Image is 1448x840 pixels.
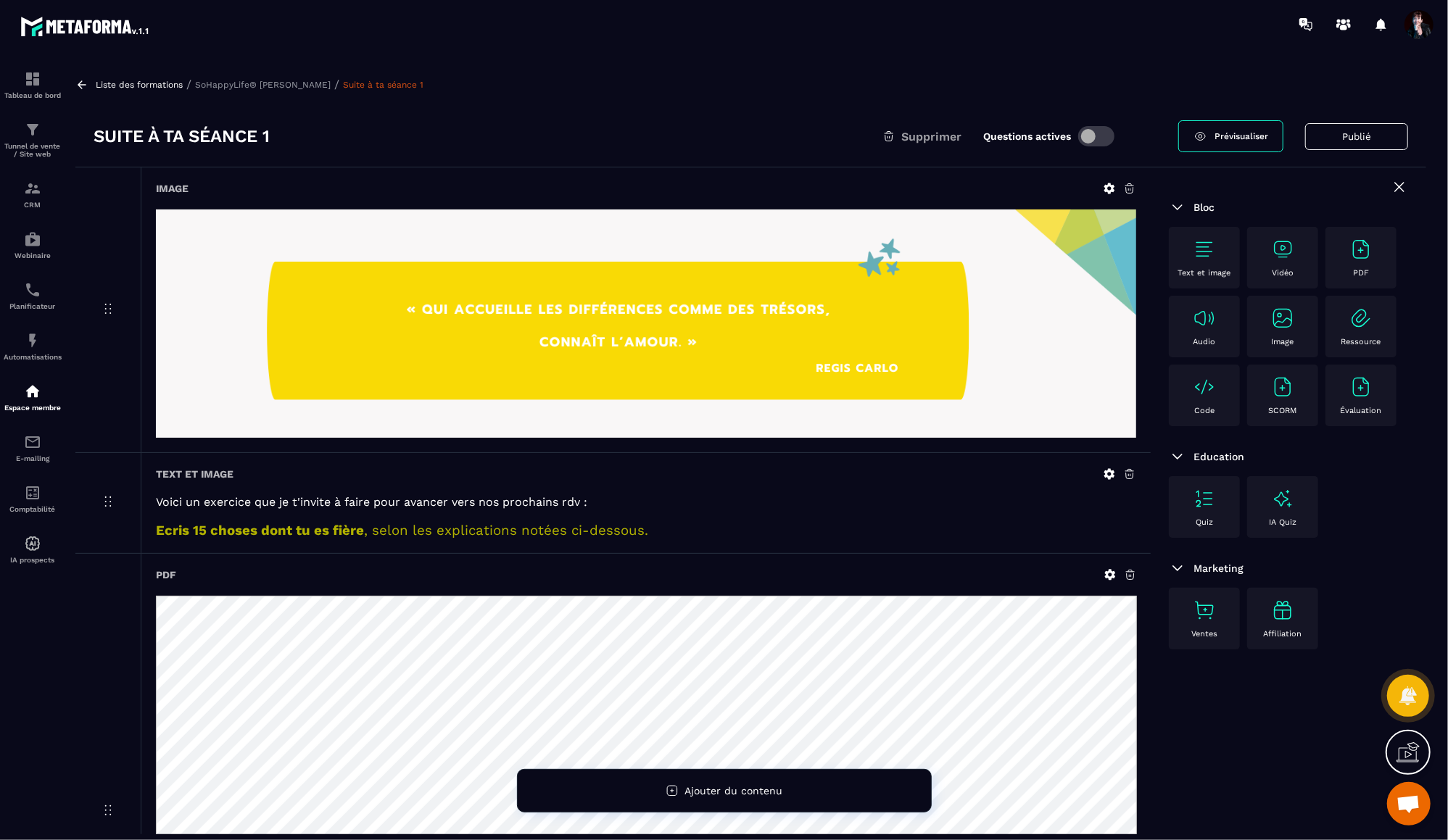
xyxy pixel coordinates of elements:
[24,332,41,349] img: automations
[1272,268,1294,278] p: Vidéo
[364,523,648,538] span: , selon les explications notées ci-dessous.
[1305,123,1408,150] button: Publié
[1169,560,1186,577] img: arrow-down
[684,785,782,797] span: Ajouter du contenu
[4,423,62,473] a: emailemailE-mailing
[24,230,41,248] img: automations
[4,353,62,361] p: Automatisations
[195,80,331,90] a: SoHappyLife® [PERSON_NAME]
[4,505,62,513] p: Comptabilité
[1349,375,1373,399] img: text-image no-wra
[24,180,41,197] img: formation
[24,121,41,138] img: formation
[156,569,176,581] h6: PDF
[4,556,62,564] p: IA prospects
[4,59,62,110] a: formationformationTableau de bord
[4,91,62,99] p: Tableau de bord
[1193,307,1216,330] img: text-image no-wra
[1215,131,1268,141] span: Prévisualiser
[1193,375,1216,399] img: text-image no-wra
[156,468,233,480] h6: Text et image
[4,201,62,209] p: CRM
[4,321,62,372] a: automationsautomationsAutomatisations
[4,110,62,169] a: formationformationTunnel de vente / Site web
[343,80,423,90] a: Suite à ta séance 1
[1272,337,1294,346] p: Image
[1193,337,1216,346] p: Audio
[4,404,62,412] p: Espace membre
[20,13,151,39] img: logo
[1193,238,1216,261] img: text-image no-wra
[1193,562,1244,574] span: Marketing
[24,70,41,88] img: formation
[156,495,1136,509] p: Voici un exercice que je t'invite à faire pour avancer vers nos prochains rdv :
[901,130,961,144] span: Supprimer
[1341,337,1381,346] p: Ressource
[1341,406,1382,415] p: Évaluation
[24,535,41,552] img: automations
[156,209,1136,438] img: background
[4,220,62,270] a: automationsautomationsWebinaire
[4,142,62,158] p: Tunnel de vente / Site web
[1271,307,1294,330] img: text-image no-wra
[1271,487,1294,510] img: text-image
[24,433,41,451] img: email
[1178,120,1283,152] a: Prévisualiser
[156,183,189,194] h6: Image
[156,523,364,538] strong: Ecris 15 choses dont tu es fière
[4,454,62,462] p: E-mailing
[96,80,183,90] a: Liste des formations
[1194,406,1215,415] p: Code
[1271,599,1294,622] img: text-image
[4,251,62,259] p: Webinaire
[1169,448,1186,465] img: arrow-down
[186,78,191,91] span: /
[4,169,62,220] a: formationformationCRM
[1191,629,1217,639] p: Ventes
[1271,238,1294,261] img: text-image no-wra
[1193,599,1216,622] img: text-image no-wra
[1269,406,1297,415] p: SCORM
[1269,517,1296,527] p: IA Quiz
[1193,451,1244,462] span: Education
[4,372,62,423] a: automationsautomationsEspace membre
[24,281,41,299] img: scheduler
[983,130,1071,142] label: Questions actives
[1193,201,1215,213] span: Bloc
[1349,307,1373,330] img: text-image no-wra
[94,125,270,148] h3: Suite à ta séance 1
[1169,199,1186,216] img: arrow-down
[1196,517,1213,527] p: Quiz
[4,473,62,524] a: accountantaccountantComptabilité
[334,78,339,91] span: /
[4,270,62,321] a: schedulerschedulerPlanificateur
[1387,782,1431,826] a: Ouvrir le chat
[4,302,62,310] p: Planificateur
[1178,268,1231,278] p: Text et image
[1264,629,1302,639] p: Affiliation
[1353,268,1369,278] p: PDF
[24,383,41,400] img: automations
[1349,238,1373,261] img: text-image no-wra
[24,484,41,502] img: accountant
[1193,487,1216,510] img: text-image no-wra
[1271,375,1294,399] img: text-image no-wra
